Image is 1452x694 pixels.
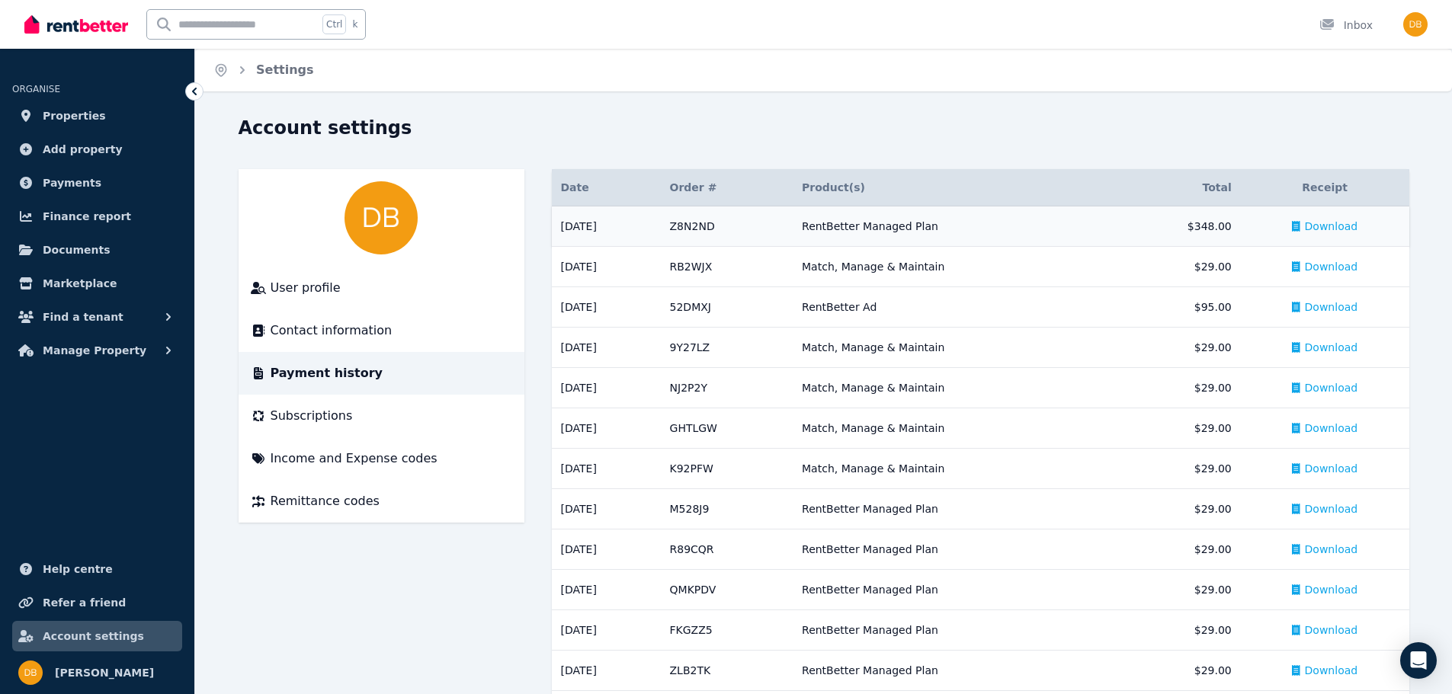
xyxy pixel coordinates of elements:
td: $29.00 [1116,570,1241,610]
td: NJ2P2Y [661,368,793,408]
a: User profile [251,279,512,297]
td: $29.00 [1116,408,1241,449]
div: Match, Manage & Maintain [802,421,1107,436]
span: Download [1305,461,1358,476]
div: Match, Manage & Maintain [802,259,1107,274]
span: Finance report [43,207,131,225]
td: $29.00 [1116,449,1241,489]
div: RentBetter Managed Plan [802,501,1107,517]
a: Finance report [12,201,182,232]
span: Download [1305,299,1358,315]
td: [DATE] [552,408,661,449]
span: Account settings [43,627,144,645]
span: Income and Expense codes [271,449,438,468]
h1: Account settings [239,116,412,140]
td: 9Y27LZ [661,328,793,368]
span: Download [1305,340,1358,355]
td: [DATE] [552,247,661,287]
button: Find a tenant [12,302,182,332]
td: [DATE] [552,449,661,489]
span: Marketplace [43,274,117,293]
td: $29.00 [1116,489,1241,529]
td: Z8N2ND [661,206,793,247]
td: $348.00 [1116,206,1241,247]
a: Add property [12,134,182,165]
td: ZLB2TK [661,651,793,691]
span: Subscriptions [271,407,353,425]
span: Manage Property [43,341,146,360]
a: Payment history [251,364,512,382]
span: Add property [43,140,123,158]
td: K92PFW [661,449,793,489]
span: User profile [271,279,341,297]
td: [DATE] [552,529,661,570]
div: Match, Manage & Maintain [802,380,1107,395]
td: GHTLGW [661,408,793,449]
a: Payments [12,168,182,198]
span: k [352,18,357,30]
th: Date [552,169,661,206]
div: RentBetter Managed Plan [802,663,1107,678]
span: Download [1305,582,1358,597]
span: Download [1305,219,1358,234]
a: Subscriptions [251,407,512,425]
td: $29.00 [1116,529,1241,570]
div: RentBetter Managed Plan [802,219,1107,234]
div: Inbox [1319,18,1373,33]
td: [DATE] [552,287,661,328]
span: Download [1305,663,1358,678]
span: Remittance codes [271,492,380,510]
td: [DATE] [552,206,661,247]
span: Payment history [271,364,383,382]
a: Refer a friend [12,587,182,618]
nav: Breadcrumb [195,49,332,91]
td: [DATE] [552,651,661,691]
td: $29.00 [1116,247,1241,287]
span: Order # [670,180,717,195]
a: Help centre [12,554,182,584]
span: ORGANISE [12,84,60,94]
a: Properties [12,101,182,131]
span: Properties [43,107,106,125]
th: Receipt [1241,169,1409,206]
span: Find a tenant [43,308,123,326]
td: $29.00 [1116,328,1241,368]
span: Download [1305,259,1358,274]
div: Open Intercom Messenger [1400,642,1437,679]
td: $95.00 [1116,287,1241,328]
div: Match, Manage & Maintain [802,340,1107,355]
div: Match, Manage & Maintain [802,461,1107,476]
span: Ctrl [322,14,346,34]
td: M528J9 [661,489,793,529]
td: [DATE] [552,610,661,651]
td: [DATE] [552,489,661,529]
td: [DATE] [552,328,661,368]
div: RentBetter Managed Plan [802,622,1107,638]
td: $29.00 [1116,368,1241,408]
td: RB2WJX [661,247,793,287]
td: [DATE] [552,570,661,610]
span: Download [1305,501,1358,517]
span: Download [1305,622,1358,638]
span: Payments [43,174,101,192]
span: Documents [43,241,111,259]
span: Download [1305,380,1358,395]
a: Settings [256,62,314,77]
td: $29.00 [1116,610,1241,651]
th: Product(s) [793,169,1116,206]
td: $29.00 [1116,651,1241,691]
span: Refer a friend [43,593,126,612]
button: Manage Property [12,335,182,366]
span: Download [1305,542,1358,557]
th: Total [1116,169,1241,206]
td: R89CQR [661,529,793,570]
div: RentBetter Managed Plan [802,582,1107,597]
a: Marketplace [12,268,182,299]
span: [PERSON_NAME] [55,664,154,682]
td: 52DMXJ [661,287,793,328]
a: Income and Expense codes [251,449,512,468]
td: QMKPDV [661,570,793,610]
span: Contact information [271,321,393,340]
span: Download [1305,421,1358,436]
a: Documents [12,235,182,265]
